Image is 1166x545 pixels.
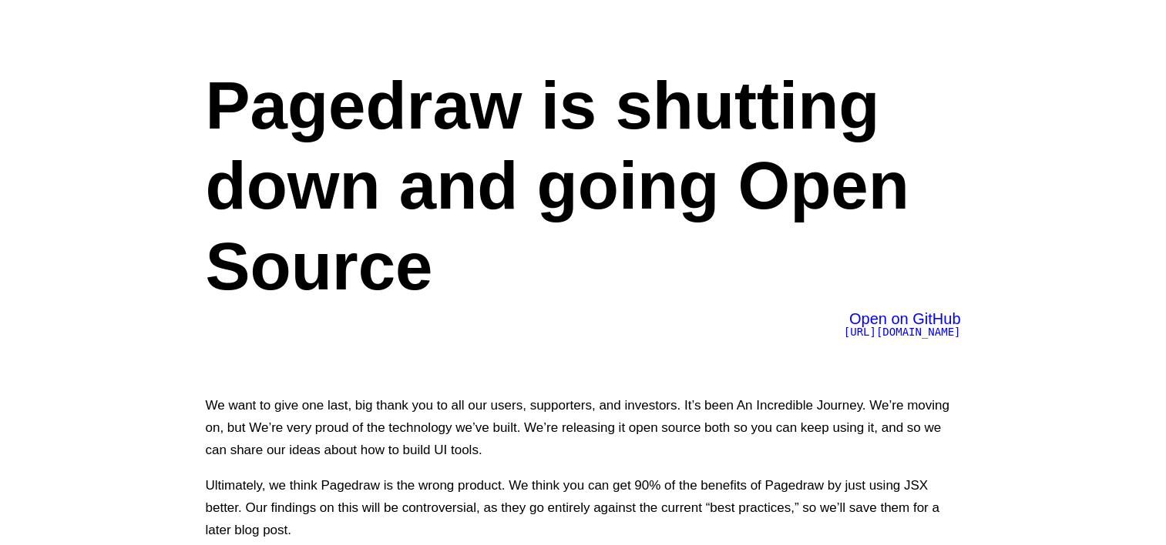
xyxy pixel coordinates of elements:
h1: Pagedraw is shutting down and going Open Source [206,65,961,306]
span: Open on GitHub [849,310,961,327]
p: Ultimately, we think Pagedraw is the wrong product. We think you can get 90% of the benefits of P... [206,474,961,541]
span: [URL][DOMAIN_NAME] [844,326,961,338]
p: We want to give one last, big thank you to all our users, supporters, and investors. It’s been An... [206,394,961,461]
a: Open on GitHub[URL][DOMAIN_NAME] [844,313,961,338]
